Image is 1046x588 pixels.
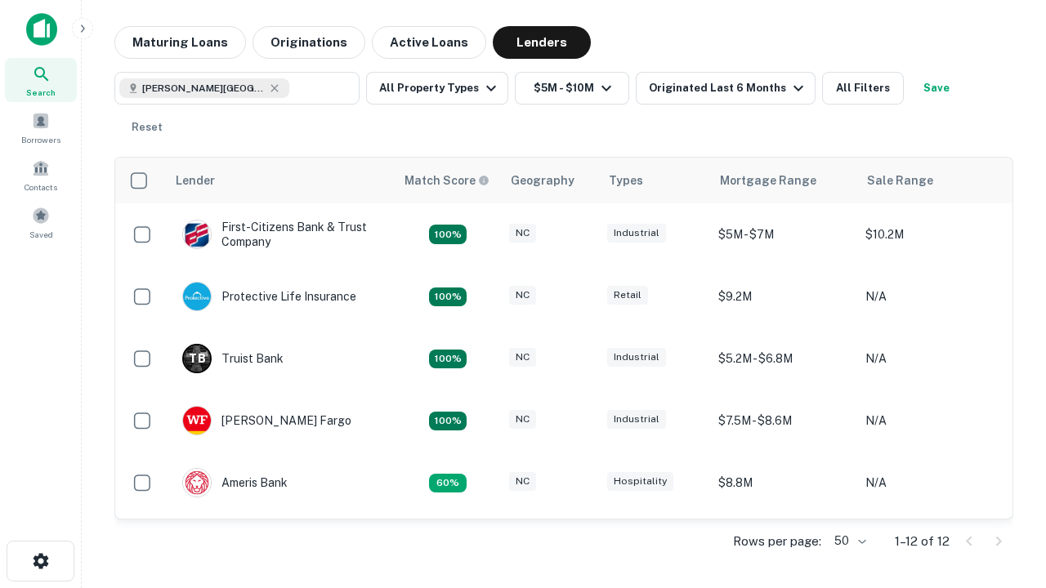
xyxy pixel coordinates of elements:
[114,26,246,59] button: Maturing Loans
[710,158,857,203] th: Mortgage Range
[964,405,1046,483] iframe: Chat Widget
[501,158,599,203] th: Geography
[182,468,288,497] div: Ameris Bank
[509,224,536,243] div: NC
[429,287,467,307] div: Matching Properties: 2, hasApolloMatch: undefined
[405,171,489,189] div: Capitalize uses an advanced AI algorithm to match your search with the best lender. The match sco...
[607,472,673,491] div: Hospitality
[405,171,486,189] h6: Match Score
[710,390,857,452] td: $7.5M - $8.6M
[636,72,816,105] button: Originated Last 6 Months
[710,203,857,265] td: $5M - $7M
[182,282,356,311] div: Protective Life Insurance
[857,452,1004,514] td: N/A
[166,158,395,203] th: Lender
[710,514,857,576] td: $9.2M
[910,72,963,105] button: Save your search to get updates of matches that match your search criteria.
[509,348,536,367] div: NC
[26,86,56,99] span: Search
[182,406,351,435] div: [PERSON_NAME] Fargo
[5,200,77,244] a: Saved
[5,58,77,102] a: Search
[710,327,857,390] td: $5.2M - $6.8M
[867,171,933,190] div: Sale Range
[857,390,1004,452] td: N/A
[395,158,501,203] th: Capitalize uses an advanced AI algorithm to match your search with the best lender. The match sco...
[176,171,215,190] div: Lender
[720,171,816,190] div: Mortgage Range
[733,532,821,551] p: Rows per page:
[710,452,857,514] td: $8.8M
[183,220,211,248] img: picture
[183,283,211,310] img: picture
[366,72,508,105] button: All Property Types
[493,26,591,59] button: Lenders
[182,220,378,249] div: First-citizens Bank & Trust Company
[710,265,857,327] td: $9.2M
[183,407,211,434] img: picture
[515,72,629,105] button: $5M - $10M
[822,72,904,105] button: All Filters
[857,203,1004,265] td: $10.2M
[142,81,265,96] span: [PERSON_NAME][GEOGRAPHIC_DATA], [GEOGRAPHIC_DATA]
[607,286,648,305] div: Retail
[21,133,60,146] span: Borrowers
[857,265,1004,327] td: N/A
[607,224,666,243] div: Industrial
[26,13,57,46] img: capitalize-icon.png
[29,228,53,241] span: Saved
[511,171,574,190] div: Geography
[857,514,1004,576] td: N/A
[429,412,467,431] div: Matching Properties: 2, hasApolloMatch: undefined
[828,529,869,553] div: 50
[372,26,486,59] button: Active Loans
[429,474,467,493] div: Matching Properties: 1, hasApolloMatch: undefined
[509,410,536,429] div: NC
[609,171,643,190] div: Types
[189,350,205,367] p: T B
[5,153,77,197] a: Contacts
[857,158,1004,203] th: Sale Range
[429,225,467,244] div: Matching Properties: 2, hasApolloMatch: undefined
[182,344,284,373] div: Truist Bank
[509,286,536,305] div: NC
[253,26,365,59] button: Originations
[895,532,950,551] p: 1–12 of 12
[599,158,710,203] th: Types
[183,469,211,497] img: picture
[429,350,467,369] div: Matching Properties: 3, hasApolloMatch: undefined
[121,111,173,144] button: Reset
[5,105,77,149] a: Borrowers
[25,180,57,194] span: Contacts
[607,348,666,367] div: Industrial
[649,78,808,98] div: Originated Last 6 Months
[857,327,1004,390] td: N/A
[509,472,536,491] div: NC
[607,410,666,429] div: Industrial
